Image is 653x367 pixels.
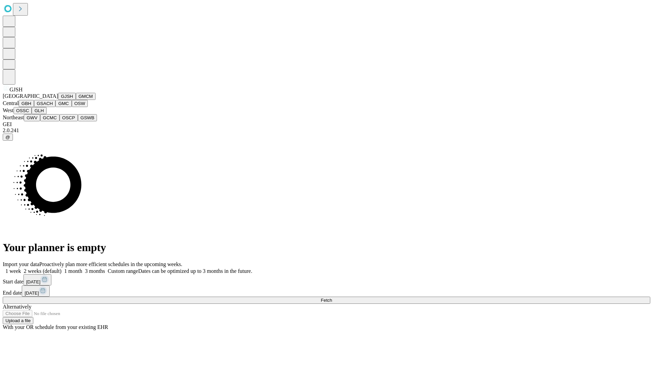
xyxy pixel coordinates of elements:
[85,268,105,274] span: 3 months
[5,135,10,140] span: @
[3,317,33,324] button: Upload a file
[3,115,24,120] span: Northeast
[3,134,13,141] button: @
[64,268,82,274] span: 1 month
[5,268,21,274] span: 1 week
[24,268,62,274] span: 2 weeks (default)
[3,304,31,310] span: Alternatively
[3,241,650,254] h1: Your planner is empty
[58,93,76,100] button: GJSH
[138,268,252,274] span: Dates can be optimized up to 3 months in the future.
[3,121,650,127] div: GEI
[24,114,40,121] button: GWV
[3,93,58,99] span: [GEOGRAPHIC_DATA]
[34,100,55,107] button: GSACH
[3,285,650,297] div: End date
[24,291,39,296] span: [DATE]
[3,107,14,113] span: West
[26,279,40,284] span: [DATE]
[60,114,78,121] button: OSCP
[108,268,138,274] span: Custom range
[3,127,650,134] div: 2.0.241
[76,93,96,100] button: GMCM
[72,100,88,107] button: OSW
[321,298,332,303] span: Fetch
[3,100,19,106] span: Central
[3,297,650,304] button: Fetch
[40,114,60,121] button: GCMC
[19,100,34,107] button: GBH
[78,114,97,121] button: GSWB
[39,261,182,267] span: Proactively plan more efficient schedules in the upcoming weeks.
[10,87,22,92] span: GJSH
[22,285,50,297] button: [DATE]
[23,274,51,285] button: [DATE]
[32,107,46,114] button: GLH
[3,324,108,330] span: With your OR schedule from your existing EHR
[14,107,32,114] button: OSSC
[55,100,71,107] button: GMC
[3,261,39,267] span: Import your data
[3,274,650,285] div: Start date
